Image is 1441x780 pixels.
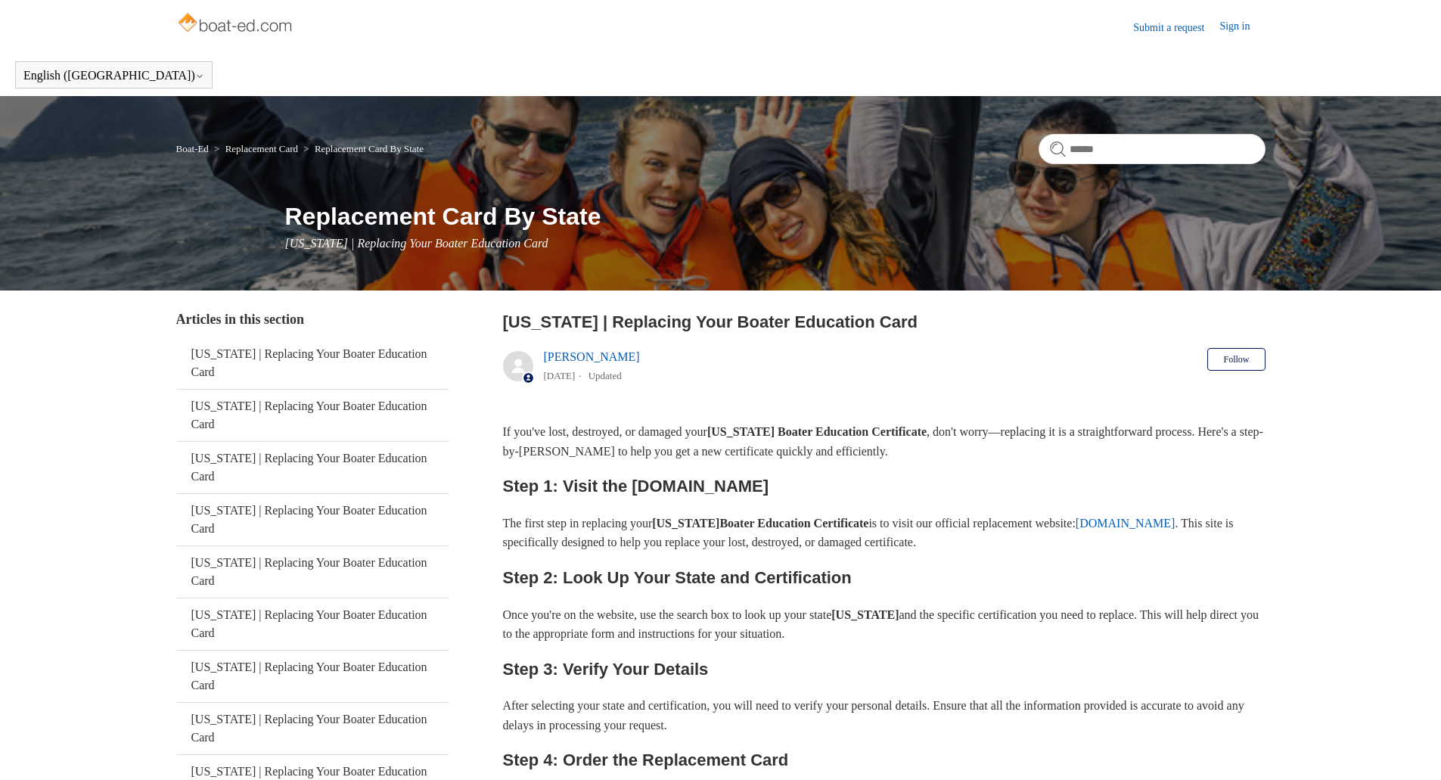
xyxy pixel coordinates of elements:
[176,143,212,154] li: Boat-Ed
[176,546,449,598] a: [US_STATE] | Replacing Your Boater Education Card
[503,309,1266,334] h2: Kentucky | Replacing Your Boater Education Card
[211,143,300,154] li: Replacement Card
[176,143,209,154] a: Boat-Ed
[1039,134,1266,164] input: Search
[544,370,576,381] time: 05/22/2024, 10:40
[176,703,449,754] a: [US_STATE] | Replacing Your Boater Education Card
[176,337,449,389] a: [US_STATE] | Replacing Your Boater Education Card
[503,422,1266,461] p: If you've lost, destroyed, or damaged your , don't worry—replacing it is a straightforward proces...
[315,143,424,154] a: Replacement Card By State
[503,473,1266,499] h2: Step 1: Visit the [DOMAIN_NAME]
[1133,20,1219,36] a: Submit a request
[831,608,899,621] strong: [US_STATE]
[707,425,927,438] strong: [US_STATE] Boater Education Certificate
[503,696,1266,735] p: After selecting your state and certification, you will need to verify your personal details. Ensu...
[503,564,1266,591] h2: Step 2: Look Up Your State and Certification
[503,656,1266,682] h2: Step 3: Verify Your Details
[225,143,298,154] a: Replacement Card
[1219,18,1265,36] a: Sign in
[176,651,449,702] a: [US_STATE] | Replacing Your Boater Education Card
[1076,517,1175,530] a: [DOMAIN_NAME]
[503,514,1266,552] p: The first step in replacing your is to visit our official replacement website: . This site is spe...
[544,350,640,363] a: [PERSON_NAME]
[285,237,548,250] span: [US_STATE] | Replacing Your Boater Education Card
[285,198,1266,235] h1: Replacement Card By State
[503,605,1266,644] p: Once you're on the website, use the search box to look up your state and the specific certificati...
[23,69,204,82] button: English ([GEOGRAPHIC_DATA])
[176,598,449,650] a: [US_STATE] | Replacing Your Boater Education Card
[176,312,304,327] span: Articles in this section
[176,442,449,493] a: [US_STATE] | Replacing Your Boater Education Card
[300,143,424,154] li: Replacement Card By State
[652,517,719,530] strong: [US_STATE]
[176,390,449,441] a: [US_STATE] | Replacing Your Boater Education Card
[719,517,868,530] strong: Boater Education Certificate
[1207,348,1265,371] button: Follow Article
[503,747,1266,773] h2: Step 4: Order the Replacement Card
[176,494,449,545] a: [US_STATE] | Replacing Your Boater Education Card
[589,370,622,381] li: Updated
[176,9,297,39] img: Boat-Ed Help Center home page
